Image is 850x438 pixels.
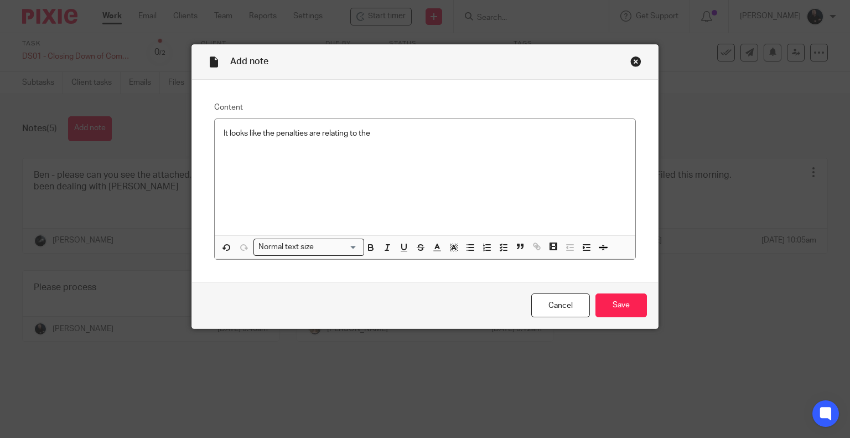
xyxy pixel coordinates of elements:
[230,57,268,66] span: Add note
[630,56,641,67] div: Close this dialog window
[256,241,317,253] span: Normal text size
[531,293,590,317] a: Cancel
[318,241,357,253] input: Search for option
[253,239,364,256] div: Search for option
[224,128,627,139] p: It looks like the penalties are relating to the
[595,293,647,317] input: Save
[214,102,636,113] label: Content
